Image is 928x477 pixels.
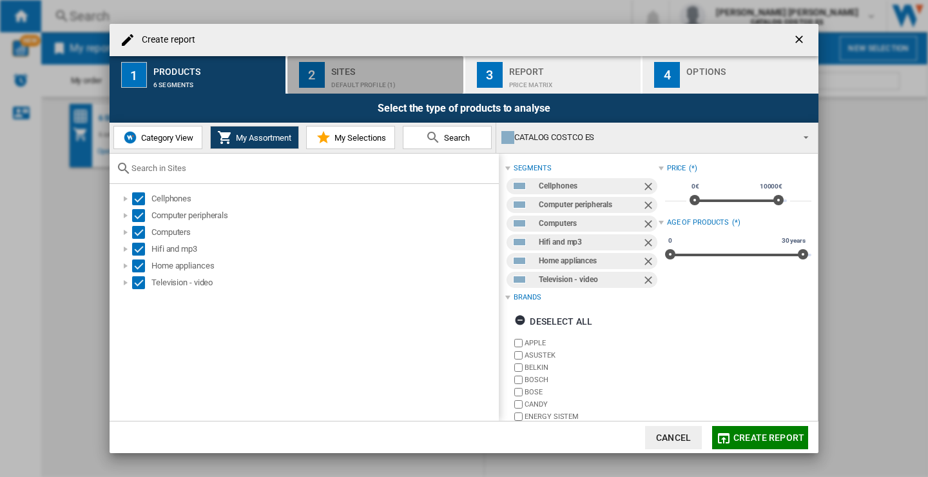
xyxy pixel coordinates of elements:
div: 2 [299,62,325,88]
md-checkbox: Select [132,192,151,205]
h4: Create report [135,34,195,46]
div: Home appliances [151,259,497,272]
button: 2 Sites Default profile (1) [287,56,465,94]
ng-md-icon: Remove [642,180,657,196]
input: brand.name [514,412,523,421]
md-checkbox: Select [132,259,151,272]
input: brand.name [514,376,523,384]
div: Cellphones [151,192,497,205]
button: Create report [712,426,808,449]
span: 10000€ [758,181,784,192]
input: brand.name [514,363,523,372]
span: 0€ [690,181,701,192]
label: ASUSTEK [525,350,658,360]
div: Brands [514,292,541,303]
div: Options [686,61,813,75]
input: brand.name [514,400,523,409]
div: Computers [539,216,641,232]
button: Deselect all [510,310,596,333]
div: Cellphones [539,178,641,194]
div: Default profile (1) [331,75,458,88]
span: My Selections [331,133,386,143]
input: brand.name [514,388,523,396]
span: Search [441,133,470,143]
div: Age of products [667,218,730,228]
span: My Assortment [233,133,291,143]
button: getI18NText('BUTTONS.CLOSE_DIALOG') [788,27,813,53]
button: My Assortment [210,126,299,149]
ng-md-icon: Remove [642,255,657,270]
label: CANDY [525,400,658,409]
ng-md-icon: Remove [642,274,657,289]
div: Computer peripherals [539,197,641,213]
div: Select the type of products to analyse [110,94,818,123]
div: Deselect all [514,310,592,333]
div: Television - video [151,276,497,289]
label: BELKIN [525,363,658,372]
button: 1 Products 6 segments [110,56,287,94]
ng-md-icon: Remove [642,199,657,214]
div: segments [514,163,551,174]
div: Hifi and mp3 [539,234,641,250]
md-checkbox: Select [132,226,151,239]
md-checkbox: Select [132,209,151,222]
label: BOSCH [525,375,658,385]
button: 4 Options [643,56,818,94]
div: 3 [477,62,503,88]
div: CATALOG COSTCO ES [501,128,792,147]
span: 0 [666,236,674,246]
img: wiser-icon-blue.png [122,130,138,145]
div: Home appliances [539,253,641,269]
label: BOSE [525,387,658,397]
span: Category View [138,133,193,143]
div: Television - video [539,272,641,288]
input: brand.name [514,339,523,347]
div: Hifi and mp3 [151,243,497,256]
div: Sites [331,61,458,75]
md-checkbox: Select [132,243,151,256]
input: brand.name [514,351,523,360]
div: Report [509,61,636,75]
md-checkbox: Select [132,276,151,289]
span: Create report [733,432,804,443]
button: Search [403,126,492,149]
div: 4 [654,62,680,88]
div: Computer peripherals [151,209,497,222]
ng-md-icon: Remove [642,218,657,233]
button: 3 Report Price Matrix [465,56,643,94]
div: Price Matrix [509,75,636,88]
div: Price [667,163,686,174]
label: ENERGY SISTEM [525,412,658,421]
input: Search in Sites [131,163,492,173]
div: Computers [151,226,497,239]
div: Products [153,61,280,75]
button: My Selections [306,126,395,149]
button: Category View [113,126,202,149]
div: 6 segments [153,75,280,88]
label: APPLE [525,338,658,348]
button: Cancel [645,426,702,449]
div: 1 [121,62,147,88]
ng-md-icon: getI18NText('BUTTONS.CLOSE_DIALOG') [793,33,808,48]
span: 30 years [780,236,807,246]
ng-md-icon: Remove [642,236,657,252]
